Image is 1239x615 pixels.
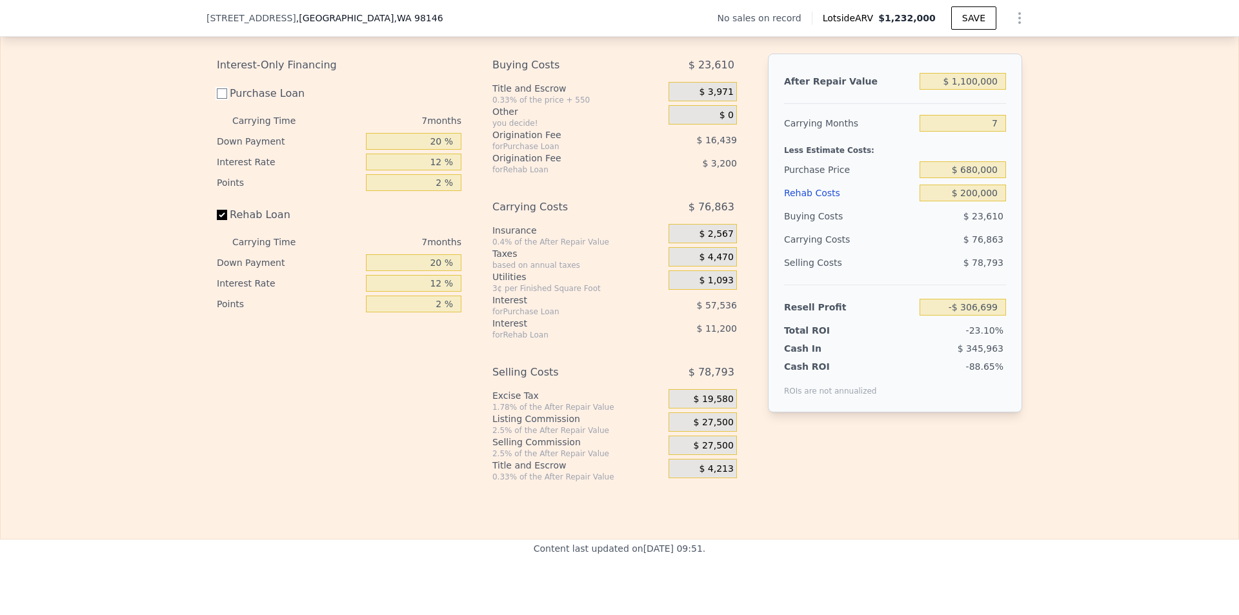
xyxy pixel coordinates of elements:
div: Selling Commission [492,436,663,449]
span: $ 19,580 [694,394,734,405]
div: Resell Profit [784,296,914,319]
div: Down Payment [217,252,361,273]
div: Title and Escrow [492,459,663,472]
div: After Repair Value [784,70,914,93]
div: Points [217,172,361,193]
div: Cash In [784,342,865,355]
span: $ 16,439 [697,135,737,145]
input: Purchase Loan [217,88,227,99]
span: $1,232,000 [878,13,936,23]
span: $ 4,470 [699,252,733,263]
span: , [GEOGRAPHIC_DATA] [296,12,443,25]
div: Interest Rate [217,152,361,172]
div: Less Estimate Costs: [784,135,1006,158]
div: 2.5% of the After Repair Value [492,425,663,436]
div: Buying Costs [492,54,636,77]
div: you decide! [492,118,663,128]
div: Purchase Price [784,158,914,181]
span: $ 27,500 [694,440,734,452]
div: No sales on record [718,12,812,25]
button: SAVE [951,6,996,30]
span: $ 57,536 [697,300,737,310]
span: $ 78,793 [689,361,734,384]
div: Taxes [492,247,663,260]
div: for Rehab Loan [492,165,636,175]
div: 3¢ per Finished Square Foot [492,283,663,294]
span: $ 3,971 [699,86,733,98]
span: $ 23,610 [689,54,734,77]
div: Content last updated on [DATE] 09:51 . [534,539,706,614]
div: 0.4% of the After Repair Value [492,237,663,247]
div: Down Payment [217,131,361,152]
div: Total ROI [784,324,865,337]
div: Title and Escrow [492,82,663,95]
div: 7 months [321,232,461,252]
div: 2.5% of the After Repair Value [492,449,663,459]
span: Lotside ARV [823,12,878,25]
span: $ 3,200 [702,158,736,168]
span: $ 78,793 [963,257,1003,268]
div: Buying Costs [784,205,914,228]
div: ROIs are not annualized [784,373,877,396]
div: 0.33% of the After Repair Value [492,472,663,482]
div: Carrying Costs [784,228,865,251]
span: $ 76,863 [963,234,1003,245]
label: Rehab Loan [217,203,361,227]
div: Interest [492,317,636,330]
div: Excise Tax [492,389,663,402]
div: Rehab Costs [784,181,914,205]
span: $ 2,567 [699,228,733,240]
span: [STREET_ADDRESS] [206,12,296,25]
span: -88.65% [966,361,1003,372]
div: Origination Fee [492,152,636,165]
span: $ 76,863 [689,196,734,219]
div: Carrying Costs [492,196,636,219]
span: $ 345,963 [958,343,1003,354]
div: Points [217,294,361,314]
div: Origination Fee [492,128,636,141]
div: for Purchase Loan [492,307,636,317]
div: 7 months [321,110,461,131]
div: Other [492,105,663,118]
div: Carrying Time [232,232,316,252]
span: $ 11,200 [697,323,737,334]
div: Utilities [492,270,663,283]
span: $ 4,213 [699,463,733,475]
div: Interest Rate [217,273,361,294]
div: Listing Commission [492,412,663,425]
span: , WA 98146 [394,13,443,23]
div: Interest-Only Financing [217,54,461,77]
div: 1.78% of the After Repair Value [492,402,663,412]
label: Purchase Loan [217,82,361,105]
div: Carrying Months [784,112,914,135]
div: based on annual taxes [492,260,663,270]
button: Show Options [1007,5,1032,31]
div: Selling Costs [492,361,636,384]
span: $ 27,500 [694,417,734,428]
div: Carrying Time [232,110,316,131]
div: for Rehab Loan [492,330,636,340]
div: Interest [492,294,636,307]
span: -23.10% [966,325,1003,336]
span: $ 1,093 [699,275,733,287]
div: for Purchase Loan [492,141,636,152]
span: $ 23,610 [963,211,1003,221]
div: Insurance [492,224,663,237]
input: Rehab Loan [217,210,227,220]
div: 0.33% of the price + 550 [492,95,663,105]
div: Selling Costs [784,251,914,274]
span: $ 0 [720,110,734,121]
div: Cash ROI [784,360,877,373]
